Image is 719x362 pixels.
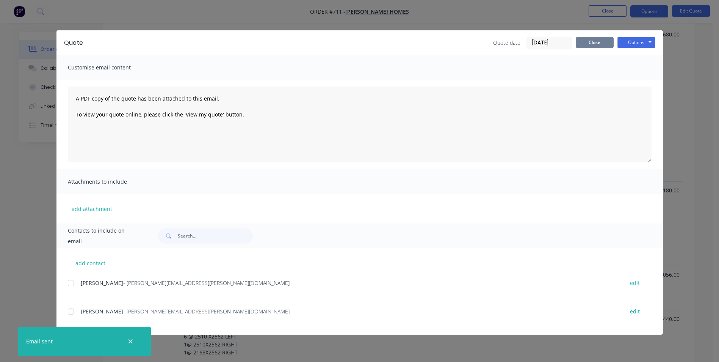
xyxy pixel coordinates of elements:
[81,308,123,315] span: [PERSON_NAME]
[617,37,655,48] button: Options
[625,306,644,316] button: edit
[81,279,123,286] span: [PERSON_NAME]
[68,176,151,187] span: Attachments to include
[68,62,151,73] span: Customise email content
[68,225,139,247] span: Contacts to include on email
[178,228,253,244] input: Search...
[68,203,116,214] button: add attachment
[68,87,652,162] textarea: A PDF copy of the quote has been attached to this email. To view your quote online, please click ...
[68,257,113,269] button: add contact
[123,308,290,315] span: - [PERSON_NAME][EMAIL_ADDRESS][PERSON_NAME][DOMAIN_NAME]
[123,279,290,286] span: - [PERSON_NAME][EMAIL_ADDRESS][PERSON_NAME][DOMAIN_NAME]
[493,39,520,47] span: Quote date
[625,278,644,288] button: edit
[576,37,614,48] button: Close
[26,337,53,345] div: Email sent
[64,38,83,47] div: Quote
